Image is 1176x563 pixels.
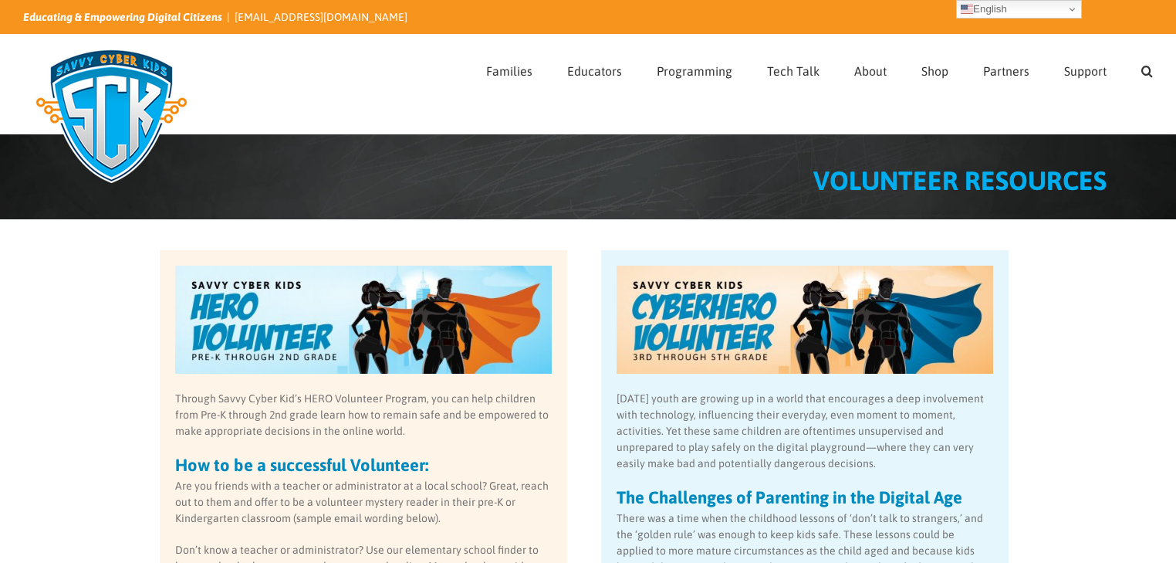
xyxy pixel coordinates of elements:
span: About [854,65,887,77]
a: Partners [983,35,1029,103]
nav: Main Menu [486,35,1153,103]
p: [DATE] youth are growing up in a world that encourages a deep involvement with technology, influe... [617,391,993,472]
p: Through Savvy Cyber Kid’s HERO Volunteer Program, you can help children from Pre-K through 2nd gr... [175,391,552,439]
a: Shop [921,35,948,103]
span: Families [486,65,532,77]
span: Programming [657,65,732,77]
a: Search [1141,35,1153,103]
strong: The Challenges of Parenting in the Digital Age [617,487,962,507]
span: Partners [983,65,1029,77]
img: Savvy Cyber Kids Logo [23,39,200,193]
a: Tech Talk [767,35,819,103]
strong: How to be a successful Volunteer: [175,455,428,475]
a: About [854,35,887,103]
span: Educators [567,65,622,77]
a: [EMAIL_ADDRESS][DOMAIN_NAME] [235,11,407,23]
a: Support [1064,35,1107,103]
a: Families [486,35,532,103]
a: Programming [657,35,732,103]
span: Support [1064,65,1107,77]
i: Educating & Empowering Digital Citizens [23,11,222,23]
img: SCK-GivePluse-Header-CyberHERO [617,266,993,375]
span: Are you friends with a teacher or administrator at a local school? Great, reach out to them and o... [175,480,549,524]
span: VOLUNTEER RESOURCES [813,165,1107,195]
img: en [961,3,973,15]
span: Tech Talk [767,65,819,77]
span: Shop [921,65,948,77]
a: Educators [567,35,622,103]
img: SCK-GivePluse-Header-HERO [175,266,552,375]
